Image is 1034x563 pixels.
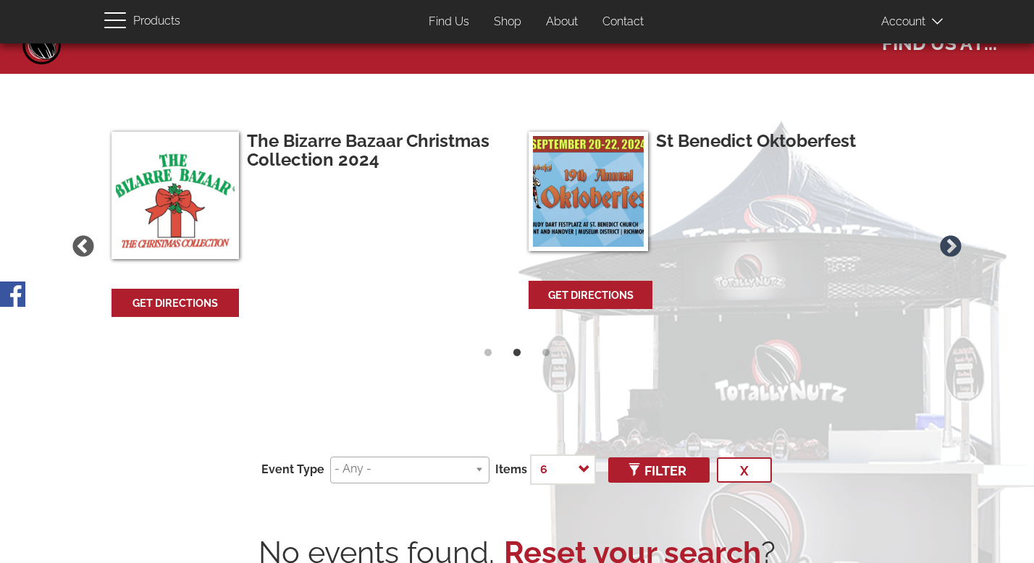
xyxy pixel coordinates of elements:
button: x [717,457,772,483]
a: 19th Annual Oktoberfest PosterSt Benedict Oktoberfest [529,132,890,258]
a: Get Directions [113,290,238,316]
input: - Any - [335,461,480,478]
h3: The Bizarre Bazaar Christmas Collection 2024 [247,132,493,170]
button: Next [936,232,966,262]
span: Filter [631,463,686,478]
a: Get Directions [530,282,651,308]
h3: St Benedict Oktoberfest [656,132,886,151]
button: 1 of 3 [477,346,499,368]
a: About [535,8,589,36]
button: Previous [68,232,98,262]
span: Products [133,11,180,32]
label: Event Type [261,462,324,478]
a: Find Us [418,8,480,36]
img: 19th Annual Oktoberfest Poster [529,132,648,251]
button: 2 of 3 [506,346,528,368]
img: The Bizarre Bazaar Christmas Collection logo, a cartoon image of a square, white gift box, adorne... [112,132,239,259]
label: Items [495,462,527,478]
a: The Bizarre Bazaar Christmas Collection logo, a cartoon image of a square, white gift box, adorne... [112,132,497,266]
a: Shop [483,8,532,36]
a: Home [20,23,64,67]
button: 3 of 3 [535,346,557,368]
a: Contact [592,8,655,36]
button: Filter [608,457,710,483]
